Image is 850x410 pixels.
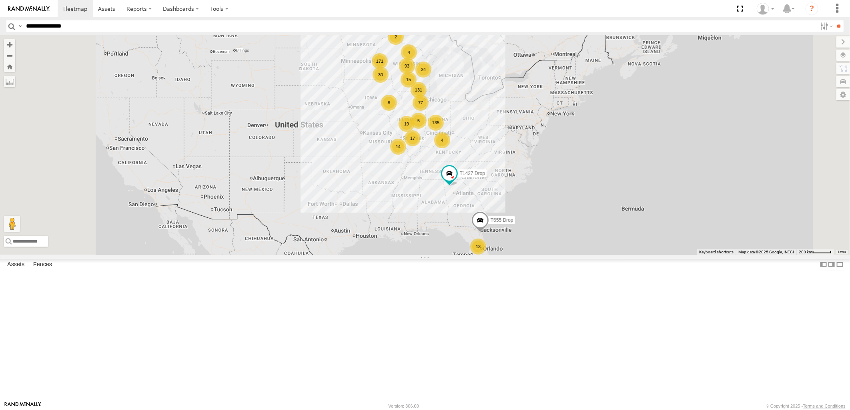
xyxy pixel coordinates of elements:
[754,3,777,15] div: Jared Benson
[820,259,828,271] label: Dock Summary Table to the Left
[470,239,486,255] div: 13
[381,95,397,111] div: 8
[699,249,734,255] button: Keyboard shortcuts
[415,62,431,78] div: 34
[817,20,834,32] label: Search Filter Options
[799,250,812,254] span: 200 km
[372,53,388,69] div: 171
[766,404,846,408] div: © Copyright 2025 -
[405,130,421,146] div: 17
[4,61,15,72] button: Zoom Home
[460,171,485,176] span: T1427 Drop
[4,50,15,61] button: Zoom out
[388,29,404,45] div: 2
[17,20,23,32] label: Search Query
[29,259,56,271] label: Fences
[373,67,389,83] div: 30
[411,82,427,98] div: 131
[738,250,794,254] span: Map data ©2025 Google, INEGI
[428,115,444,131] div: 135
[401,44,417,60] div: 4
[4,402,41,410] a: Visit our Website
[389,404,419,408] div: Version: 306.00
[4,216,20,232] button: Drag Pegman onto the map to open Street View
[4,39,15,50] button: Zoom in
[8,6,50,12] img: rand-logo.svg
[838,250,846,253] a: Terms (opens in new tab)
[399,58,415,74] div: 93
[401,72,417,88] div: 15
[828,259,836,271] label: Dock Summary Table to the Right
[796,249,834,255] button: Map Scale: 200 km per 44 pixels
[491,217,513,223] span: T655 Drop
[3,259,28,271] label: Assets
[806,2,818,15] i: ?
[390,139,406,155] div: 14
[803,404,846,408] a: Terms and Conditions
[399,116,415,132] div: 19
[413,95,429,111] div: 77
[4,76,15,87] label: Measure
[836,259,844,271] label: Hide Summary Table
[836,89,850,100] label: Map Settings
[411,113,427,129] div: 5
[434,132,450,148] div: 4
